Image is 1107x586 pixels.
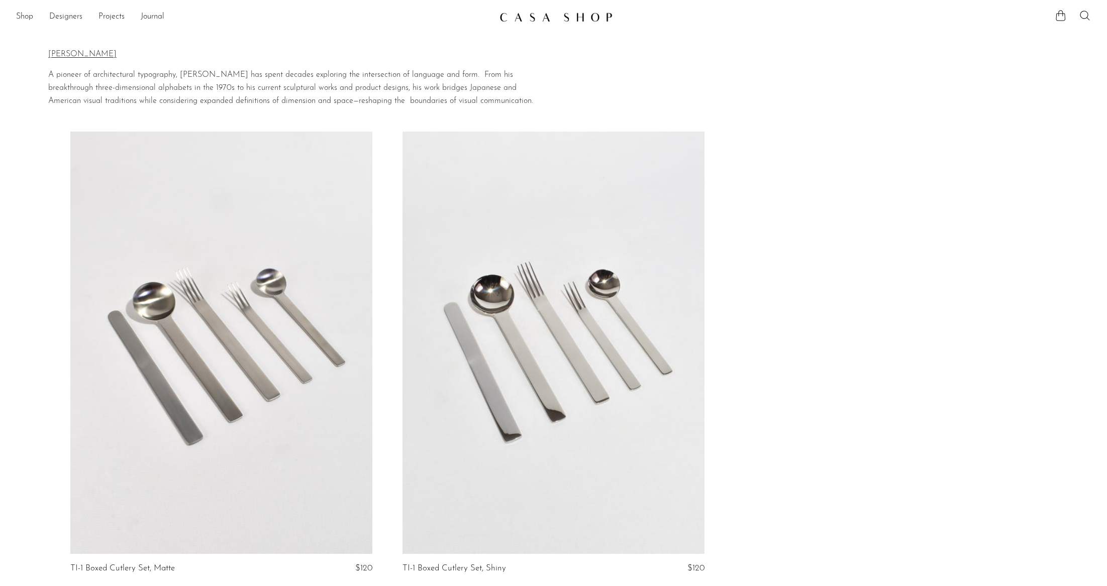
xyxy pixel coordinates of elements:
[402,564,506,573] a: TI-1 Boxed Cutlery Set, Shiny
[70,564,175,573] a: TI-1 Boxed Cutlery Set, Matte
[16,9,491,26] nav: Desktop navigation
[687,564,705,572] span: $120
[49,11,82,24] a: Designers
[48,71,533,104] span: A pioneer of architectural typography, [PERSON_NAME] has spent decades exploring the intersection...
[16,9,491,26] ul: NEW HEADER MENU
[355,564,372,572] span: $120
[16,11,33,24] a: Shop
[98,11,125,24] a: Projects
[48,48,546,61] p: [PERSON_NAME]
[141,11,164,24] a: Journal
